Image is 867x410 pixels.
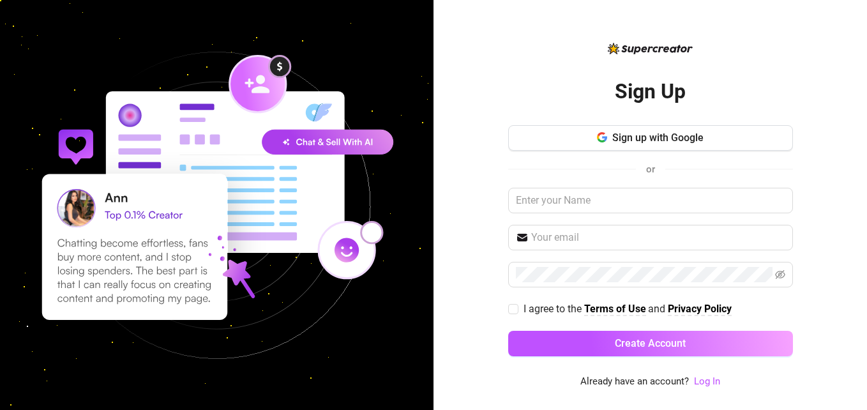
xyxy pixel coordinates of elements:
span: I agree to the [524,303,584,315]
a: Privacy Policy [668,303,732,316]
a: Log In [694,374,720,390]
img: logo-BBDzfeDw.svg [608,43,693,54]
span: Already have an account? [580,374,689,390]
span: Create Account [615,337,686,349]
strong: Terms of Use [584,303,646,315]
button: Create Account [508,331,793,356]
strong: Privacy Policy [668,303,732,315]
button: Sign up with Google [508,125,793,151]
span: or [646,163,655,175]
input: Enter your Name [508,188,793,213]
input: Your email [531,230,785,245]
span: and [648,303,668,315]
a: Log In [694,376,720,387]
a: Terms of Use [584,303,646,316]
span: eye-invisible [775,270,785,280]
h2: Sign Up [615,79,686,105]
span: Sign up with Google [612,132,704,144]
